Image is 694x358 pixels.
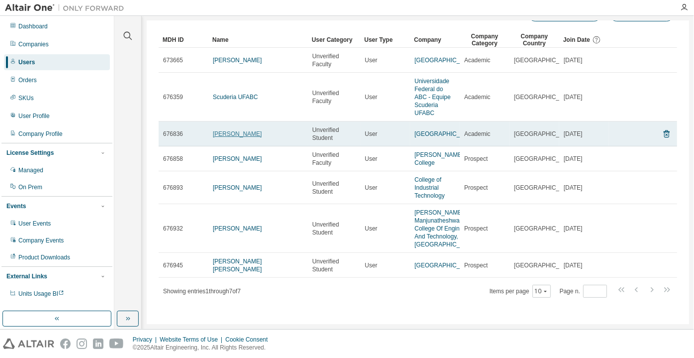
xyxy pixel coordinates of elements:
span: Unverified Student [312,257,356,273]
span: Unverified Faculty [312,151,356,167]
a: [GEOGRAPHIC_DATA] [415,57,477,64]
span: Academic [464,130,491,138]
div: Company Category [464,32,506,48]
span: User [365,261,377,269]
img: instagram.svg [77,339,87,349]
div: Managed [18,166,43,174]
div: User Type [364,32,406,48]
span: Join Date [563,36,590,43]
span: Units Usage BI [18,290,64,297]
div: Company Country [514,32,555,48]
span: User [365,56,377,64]
img: youtube.svg [109,339,124,349]
a: [PERSON_NAME] [213,184,262,191]
a: Universidade Federal do ABC - Equipe Scuderia UFABC [415,78,451,117]
span: Unverified Student [312,221,356,237]
span: [GEOGRAPHIC_DATA] [514,225,576,233]
span: 676893 [163,184,183,192]
span: User [365,225,377,233]
a: [PERSON_NAME] [213,155,262,162]
a: [PERSON_NAME] Manjunatheshwara College Of Engineering And Technology,[GEOGRAPHIC_DATA] [415,209,477,248]
div: External Links [6,272,47,280]
span: [DATE] [564,130,583,138]
span: [DATE] [564,225,583,233]
a: Scuderia UFABC [213,94,258,101]
div: User Events [18,220,51,228]
a: [PERSON_NAME] [213,57,262,64]
span: 676932 [163,225,183,233]
span: User [365,184,377,192]
div: Privacy [133,336,160,344]
a: [PERSON_NAME] [213,225,262,232]
span: Academic [464,93,491,101]
span: [GEOGRAPHIC_DATA] [514,56,576,64]
div: Users [18,58,35,66]
span: 673665 [163,56,183,64]
img: altair_logo.svg [3,339,54,349]
a: [GEOGRAPHIC_DATA] [415,262,477,269]
div: Events [6,202,26,210]
span: [DATE] [564,93,583,101]
span: [DATE] [564,261,583,269]
span: 676359 [163,93,183,101]
svg: Date when the user was first added or directly signed up. If the user was deleted and later re-ad... [592,35,601,44]
span: Items per page [490,285,551,298]
a: [PERSON_NAME] College [415,151,464,166]
span: Unverified Student [312,180,356,196]
span: Showing entries 1 through 7 of 7 [163,288,241,295]
span: 676945 [163,261,183,269]
a: [PERSON_NAME] [213,130,262,137]
span: [DATE] [564,56,583,64]
span: User [365,93,377,101]
div: Orders [18,76,37,84]
div: Website Terms of Use [160,336,225,344]
div: Dashboard [18,22,48,30]
div: Companies [18,40,49,48]
span: [DATE] [564,184,583,192]
span: 676858 [163,155,183,163]
span: [GEOGRAPHIC_DATA] [514,261,576,269]
span: [GEOGRAPHIC_DATA] [514,93,576,101]
span: User [365,155,377,163]
img: facebook.svg [60,339,71,349]
p: © 2025 Altair Engineering, Inc. All Rights Reserved. [133,344,274,352]
div: On Prem [18,183,42,191]
div: Company [414,32,456,48]
div: Cookie Consent [225,336,273,344]
div: Name [212,32,304,48]
span: [GEOGRAPHIC_DATA] [514,184,576,192]
div: Company Profile [18,130,63,138]
div: SKUs [18,94,34,102]
div: License Settings [6,149,54,157]
span: User [365,130,377,138]
a: [PERSON_NAME] [PERSON_NAME] [213,258,262,273]
img: Altair One [5,3,129,13]
a: College of Industrial Technology [415,176,445,199]
span: [DATE] [564,155,583,163]
div: Product Downloads [18,253,70,261]
span: Unverified Faculty [312,52,356,68]
span: 676836 [163,130,183,138]
span: Prospect [464,261,488,269]
span: Page n. [560,285,607,298]
button: 10 [535,287,548,295]
a: [GEOGRAPHIC_DATA] [415,130,477,137]
span: Unverified Student [312,126,356,142]
div: Company Events [18,237,64,244]
span: Prospect [464,155,488,163]
div: MDH ID [163,32,204,48]
div: User Category [312,32,356,48]
span: Prospect [464,184,488,192]
span: Academic [464,56,491,64]
span: Prospect [464,225,488,233]
span: [GEOGRAPHIC_DATA] [514,155,576,163]
span: Unverified Faculty [312,89,356,105]
span: [GEOGRAPHIC_DATA] [514,130,576,138]
div: User Profile [18,112,50,120]
img: linkedin.svg [93,339,103,349]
